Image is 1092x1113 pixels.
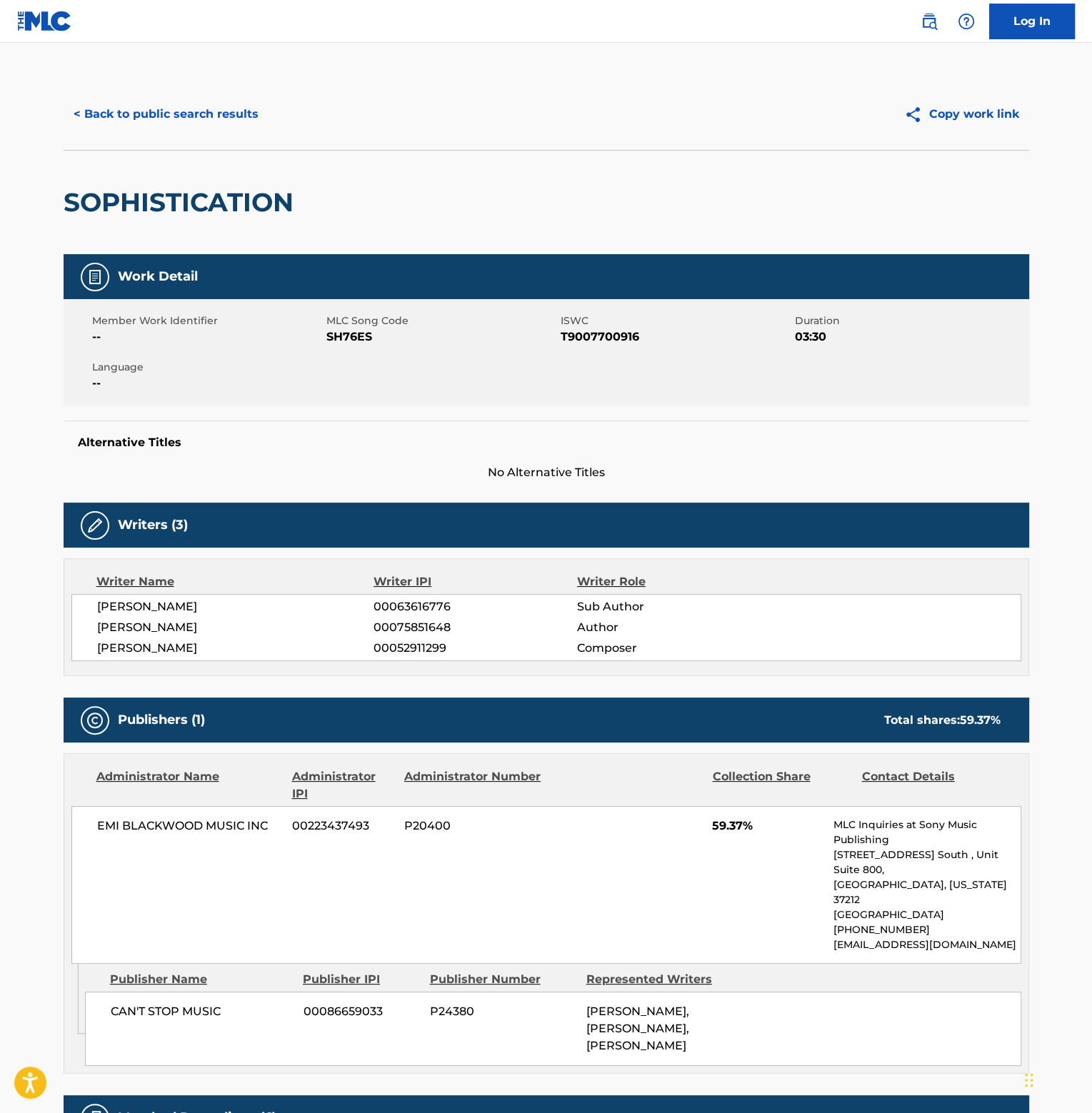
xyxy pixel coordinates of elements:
[111,1003,293,1020] span: CAN'T STOP MUSIC
[577,640,762,657] span: Composer
[1021,1044,1092,1113] iframe: Chat Widget
[712,817,823,835] span: 59.37%
[795,328,1026,346] span: 03:30
[304,1003,419,1020] span: 00086659033
[326,313,557,328] span: MLC Song Code
[577,598,762,615] span: Sub Author
[110,971,292,988] div: Publisher Name
[78,435,1015,450] h5: Alternative Titles
[97,619,374,636] span: [PERSON_NAME]
[795,313,1026,328] span: Duration
[374,640,576,657] span: 00052911299
[292,817,394,835] span: 00223437493
[326,328,557,346] span: SH76ES
[833,937,1020,952] p: [EMAIL_ADDRESS][DOMAIN_NAME]
[404,817,543,835] span: P20400
[561,313,791,328] span: ISWC
[86,268,104,286] img: Work Detail
[586,1004,689,1052] span: [PERSON_NAME], [PERSON_NAME], [PERSON_NAME]
[92,360,323,375] span: Language
[96,768,281,802] div: Administrator Name
[96,573,374,590] div: Writer Name
[86,712,104,729] img: Publishers
[92,328,323,346] span: --
[292,768,394,802] div: Administrator IPI
[86,517,104,534] img: Writers
[118,517,188,533] h5: Writers (3)
[430,1003,576,1020] span: P24380
[64,186,301,218] h2: SOPHISTICATION
[97,817,282,835] span: EMI BLACKWOOD MUSIC INC
[92,313,323,328] span: Member Work Identifier
[118,268,198,285] h5: Work Detail
[374,619,576,636] span: 00075851648
[374,573,577,590] div: Writer IPI
[952,7,981,36] div: Help
[561,328,791,346] span: T9007700916
[1025,1059,1033,1102] div: Drag
[833,817,1020,847] p: MLC Inquiries at Sony Music Publishing
[958,13,975,30] img: help
[404,768,543,802] div: Administrator Number
[577,573,762,590] div: Writer Role
[915,7,943,36] a: Public Search
[904,106,929,124] img: Copy work link
[64,96,269,132] button: < Back to public search results
[833,907,1020,922] p: [GEOGRAPHIC_DATA]
[303,971,419,988] div: Publisher IPI
[862,768,1001,802] div: Contact Details
[833,877,1020,907] p: [GEOGRAPHIC_DATA], [US_STATE] 37212
[884,712,1001,729] div: Total shares:
[92,375,323,392] span: --
[97,640,374,657] span: [PERSON_NAME]
[430,971,576,988] div: Publisher Number
[833,922,1020,937] p: [PHONE_NUMBER]
[921,13,938,30] img: search
[833,847,1020,877] p: [STREET_ADDRESS] South , Unit Suite 800,
[577,619,762,636] span: Author
[97,598,374,615] span: [PERSON_NAME]
[64,464,1029,481] span: No Alternative Titles
[960,713,1001,727] span: 59.37 %
[894,96,1029,132] button: Copy work link
[989,4,1075,39] a: Log In
[712,768,851,802] div: Collection Share
[374,598,576,615] span: 00063616776
[17,11,72,31] img: MLC Logo
[586,971,732,988] div: Represented Writers
[118,712,205,728] h5: Publishers (1)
